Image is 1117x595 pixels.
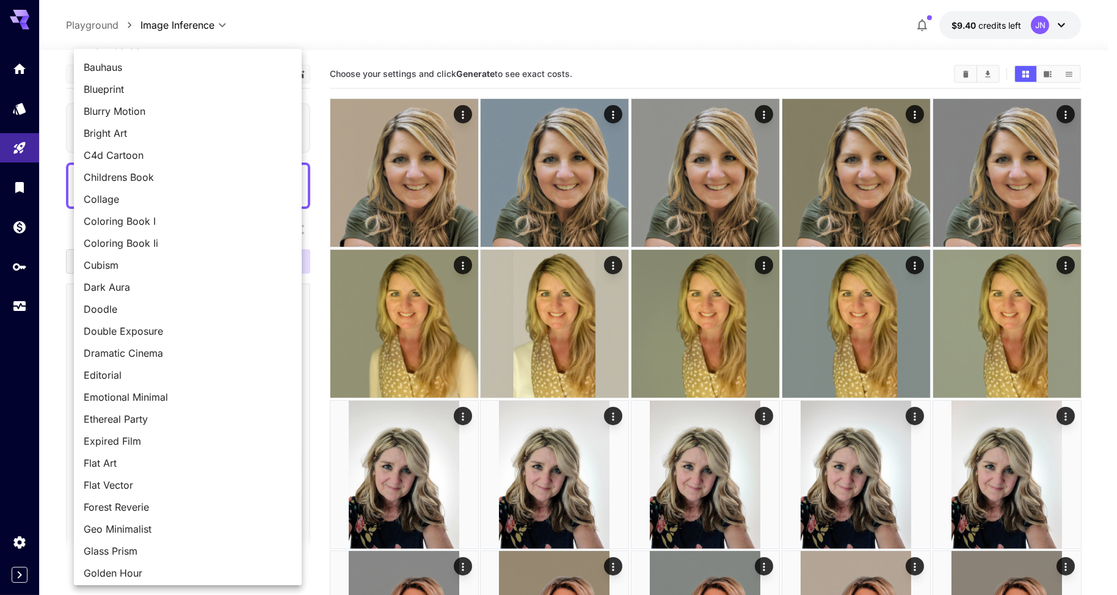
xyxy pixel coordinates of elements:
[84,126,292,141] span: Bright Art
[1056,536,1117,595] iframe: Chat Widget
[84,324,292,338] span: Double Exposure
[84,214,292,228] span: Coloring Book I
[84,368,292,382] span: Editorial
[84,456,292,470] span: Flat Art
[84,566,292,580] span: Golden Hour
[84,148,292,162] span: C4d Cartoon
[84,236,292,250] span: Coloring Book Ii
[84,302,292,316] span: Doodle
[84,82,292,97] span: Blueprint
[84,522,292,536] span: Geo Minimalist
[84,478,292,492] span: Flat Vector
[84,412,292,426] span: Ethereal Party
[84,170,292,184] span: Childrens Book
[84,104,292,119] span: Blurry Motion
[84,258,292,272] span: Cubism
[84,192,292,206] span: Collage
[84,390,292,404] span: Emotional Minimal
[84,500,292,514] span: Forest Reverie
[84,280,292,294] span: Dark Aura
[84,346,292,360] span: Dramatic Cinema
[84,60,292,75] span: Bauhaus
[84,434,292,448] span: Expired Film
[84,544,292,558] span: Glass Prism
